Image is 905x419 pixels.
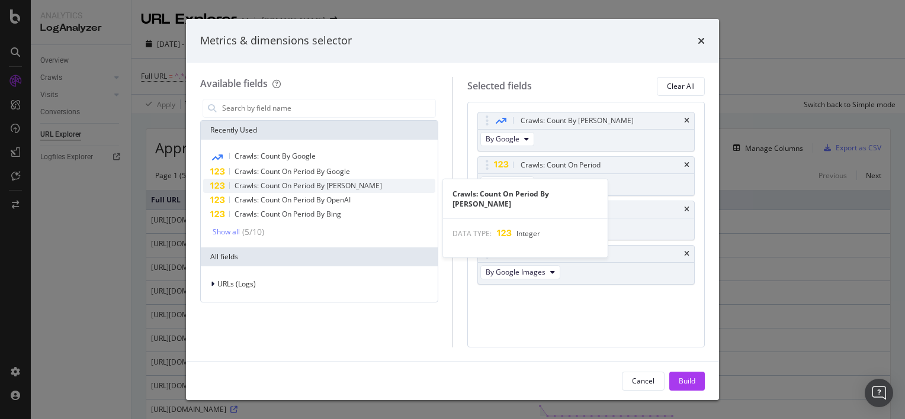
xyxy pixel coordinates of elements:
div: times [684,206,689,213]
div: Open Intercom Messenger [865,379,893,407]
div: Show all [213,228,240,236]
div: Crawls: Count On PeriodtimesBy Google Images [477,245,695,285]
div: Selected fields [467,79,532,93]
span: Crawls: Count On Period By [PERSON_NAME] [235,181,382,191]
span: By Google Images [486,267,545,277]
div: Crawls: Count On Period By [PERSON_NAME] [443,189,608,209]
span: DATA TYPE: [452,228,492,238]
div: Crawls: Count On PeriodtimesBy Google [477,156,695,196]
span: Crawls: Count On Period By Google [235,166,350,176]
div: Build [679,376,695,386]
button: By Google [480,176,534,191]
div: All fields [201,247,438,266]
div: Crawls: Count On Period [521,159,601,171]
button: By Google Images [480,265,560,279]
span: By Google [486,134,519,144]
div: times [698,33,705,49]
div: Crawls: Count By [PERSON_NAME] [521,115,634,127]
span: Crawls: Count On Period By Bing [235,209,341,219]
div: Recently Used [201,121,438,140]
div: Crawls: Count By [PERSON_NAME]timesBy Google [477,112,695,152]
div: times [684,117,689,124]
button: Clear All [657,77,705,96]
button: Build [669,372,705,391]
span: Crawls: Count By Google [235,151,316,161]
div: Metrics & dimensions selector [200,33,352,49]
div: modal [186,19,719,400]
div: times [684,162,689,169]
button: Cancel [622,372,665,391]
button: By Google [480,132,534,146]
div: Cancel [632,376,654,386]
div: ( 5 / 10 ) [240,226,264,238]
div: times [684,250,689,257]
div: Available fields [200,77,268,90]
div: Clear All [667,81,695,91]
input: Search by field name [221,99,435,117]
span: URLs (Logs) [217,279,256,289]
span: Integer [516,228,540,238]
span: Crawls: Count On Period By OpenAI [235,195,351,205]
